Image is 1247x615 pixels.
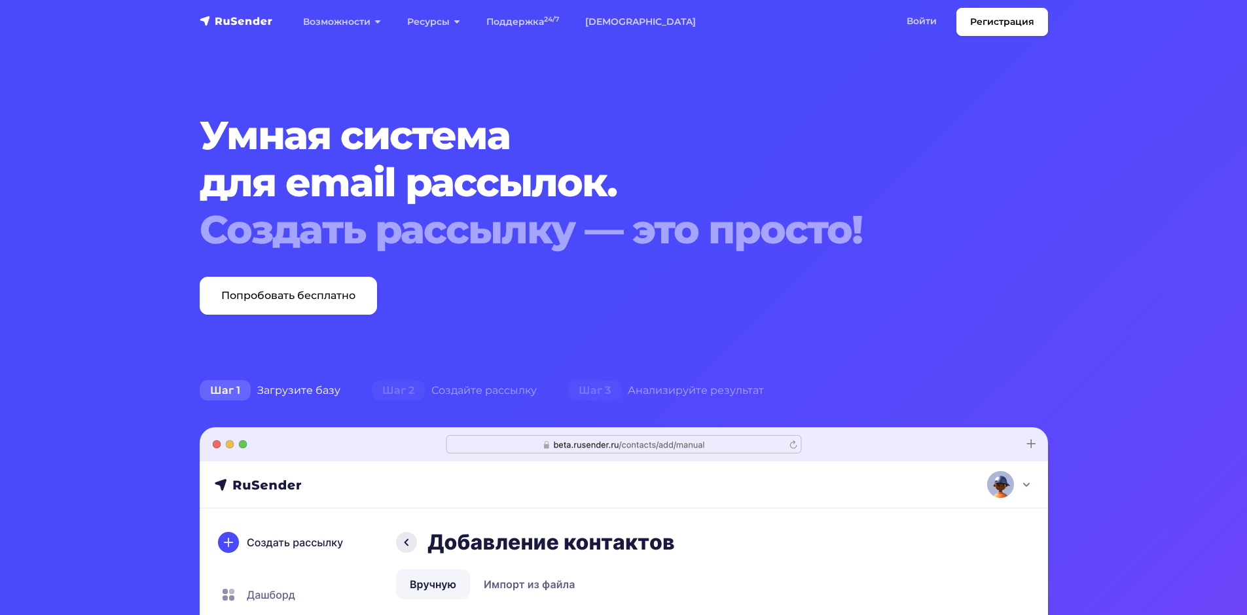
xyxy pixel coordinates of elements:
[956,8,1048,36] a: Регистрация
[184,378,356,404] div: Загрузите базу
[552,378,780,404] div: Анализируйте результат
[372,380,425,401] span: Шаг 2
[200,14,273,27] img: RuSender
[394,9,473,35] a: Ресурсы
[544,15,559,24] sup: 24/7
[200,206,976,253] div: Создать рассылку — это просто!
[568,380,621,401] span: Шаг 3
[572,9,709,35] a: [DEMOGRAPHIC_DATA]
[290,9,394,35] a: Возможности
[200,380,251,401] span: Шаг 1
[200,112,976,253] h1: Умная система для email рассылок.
[473,9,572,35] a: Поддержка24/7
[356,378,552,404] div: Создайте рассылку
[894,8,950,35] a: Войти
[200,277,377,315] a: Попробовать бесплатно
